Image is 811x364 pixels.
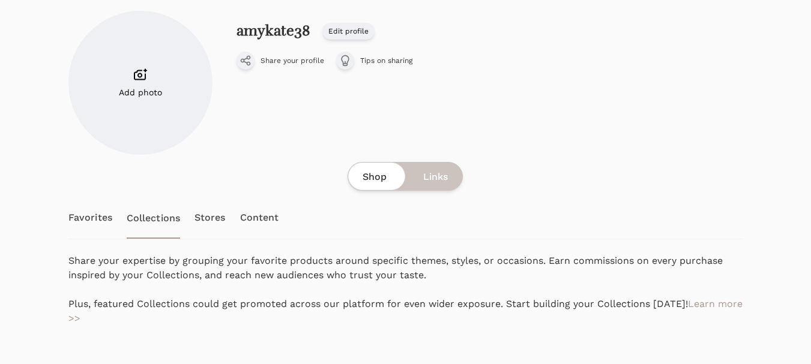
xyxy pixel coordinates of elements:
[68,197,112,239] a: Favorites
[423,170,448,184] span: Links
[119,86,162,98] span: Add photo
[194,197,226,239] a: Stores
[240,197,279,239] a: Content
[360,56,412,65] span: Tips on sharing
[261,56,324,65] span: Share your profile
[237,22,310,40] a: amykate38
[322,23,375,40] a: Edit profile
[127,197,180,239] a: Collections
[336,52,412,70] a: Tips on sharing
[237,52,324,70] button: Share your profile
[363,170,387,184] span: Shop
